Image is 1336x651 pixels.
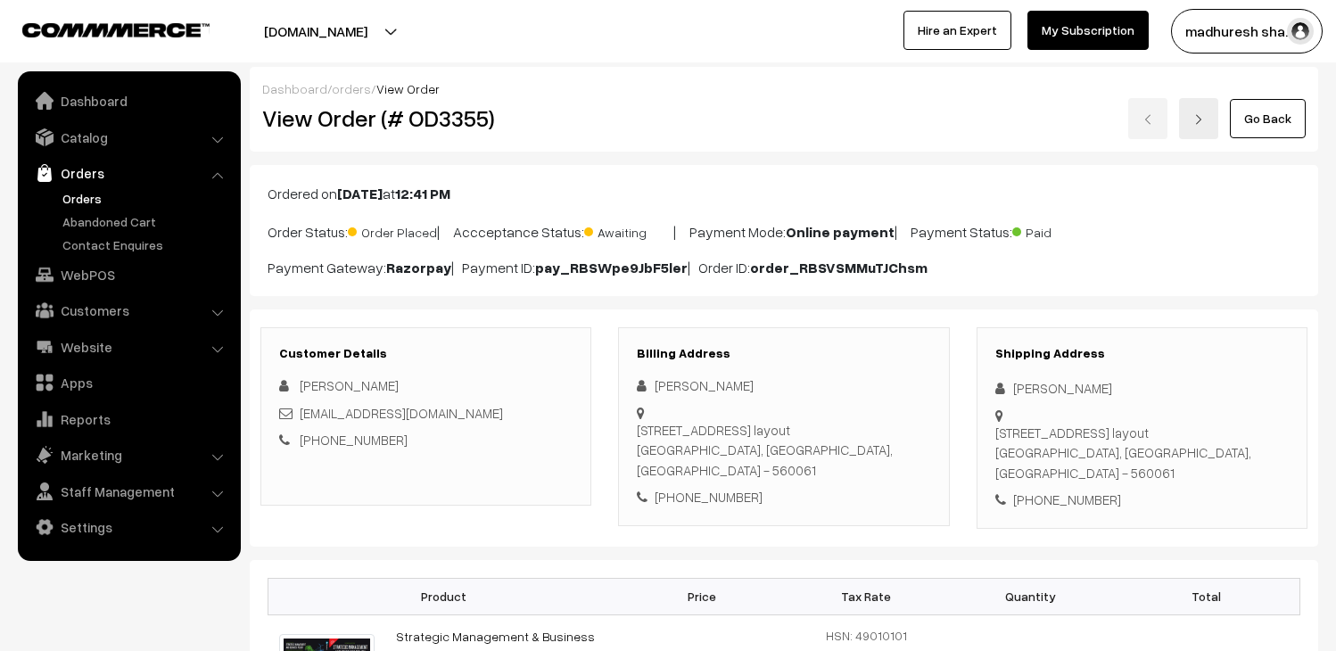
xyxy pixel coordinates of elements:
th: Price [620,578,784,614]
button: [DOMAIN_NAME] [202,9,430,54]
a: Dashboard [22,85,235,117]
img: user [1287,18,1314,45]
a: My Subscription [1027,11,1149,50]
a: Customers [22,294,235,326]
img: right-arrow.png [1193,114,1204,125]
b: 12:41 PM [395,185,450,202]
b: Razorpay [386,259,451,276]
div: [STREET_ADDRESS] layout [GEOGRAPHIC_DATA], [GEOGRAPHIC_DATA], [GEOGRAPHIC_DATA] - 560061 [637,420,930,481]
div: [PERSON_NAME] [995,378,1289,399]
p: Payment Gateway: | Payment ID: | Order ID: [268,257,1300,278]
div: / / [262,79,1306,98]
a: Contact Enquires [58,235,235,254]
p: Ordered on at [268,183,1300,204]
th: Quantity [948,578,1112,614]
a: Abandoned Cart [58,212,235,231]
button: madhuresh sha… [1171,9,1323,54]
a: Marketing [22,439,235,471]
span: Order Placed [348,218,437,242]
th: Total [1112,578,1299,614]
span: View Order [376,81,440,96]
a: Apps [22,367,235,399]
b: order_RBSVSMMuTJChsm [750,259,928,276]
a: [PHONE_NUMBER] [300,432,408,448]
h3: Shipping Address [995,346,1289,361]
span: Awaiting [584,218,673,242]
a: Website [22,331,235,363]
a: [EMAIL_ADDRESS][DOMAIN_NAME] [300,405,503,421]
p: Order Status: | Accceptance Status: | Payment Mode: | Payment Status: [268,218,1300,243]
b: Online payment [786,223,895,241]
span: [PERSON_NAME] [300,377,399,393]
b: [DATE] [337,185,383,202]
div: [PHONE_NUMBER] [637,487,930,507]
div: [STREET_ADDRESS] layout [GEOGRAPHIC_DATA], [GEOGRAPHIC_DATA], [GEOGRAPHIC_DATA] - 560061 [995,423,1289,483]
a: Reports [22,403,235,435]
th: Tax Rate [784,578,948,614]
h3: Customer Details [279,346,573,361]
b: pay_RBSWpe9JbF5ler [535,259,688,276]
th: Product [268,578,620,614]
a: Go Back [1230,99,1306,138]
a: orders [332,81,371,96]
a: Staff Management [22,475,235,507]
a: COMMMERCE [22,18,178,39]
div: [PERSON_NAME] [637,375,930,396]
a: Catalog [22,121,235,153]
h2: View Order (# OD3355) [262,104,592,132]
div: [PHONE_NUMBER] [995,490,1289,510]
a: Orders [58,189,235,208]
a: Hire an Expert [903,11,1011,50]
span: Paid [1012,218,1101,242]
a: WebPOS [22,259,235,291]
a: Orders [22,157,235,189]
a: Settings [22,511,235,543]
img: COMMMERCE [22,23,210,37]
h3: Billing Address [637,346,930,361]
a: Dashboard [262,81,327,96]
